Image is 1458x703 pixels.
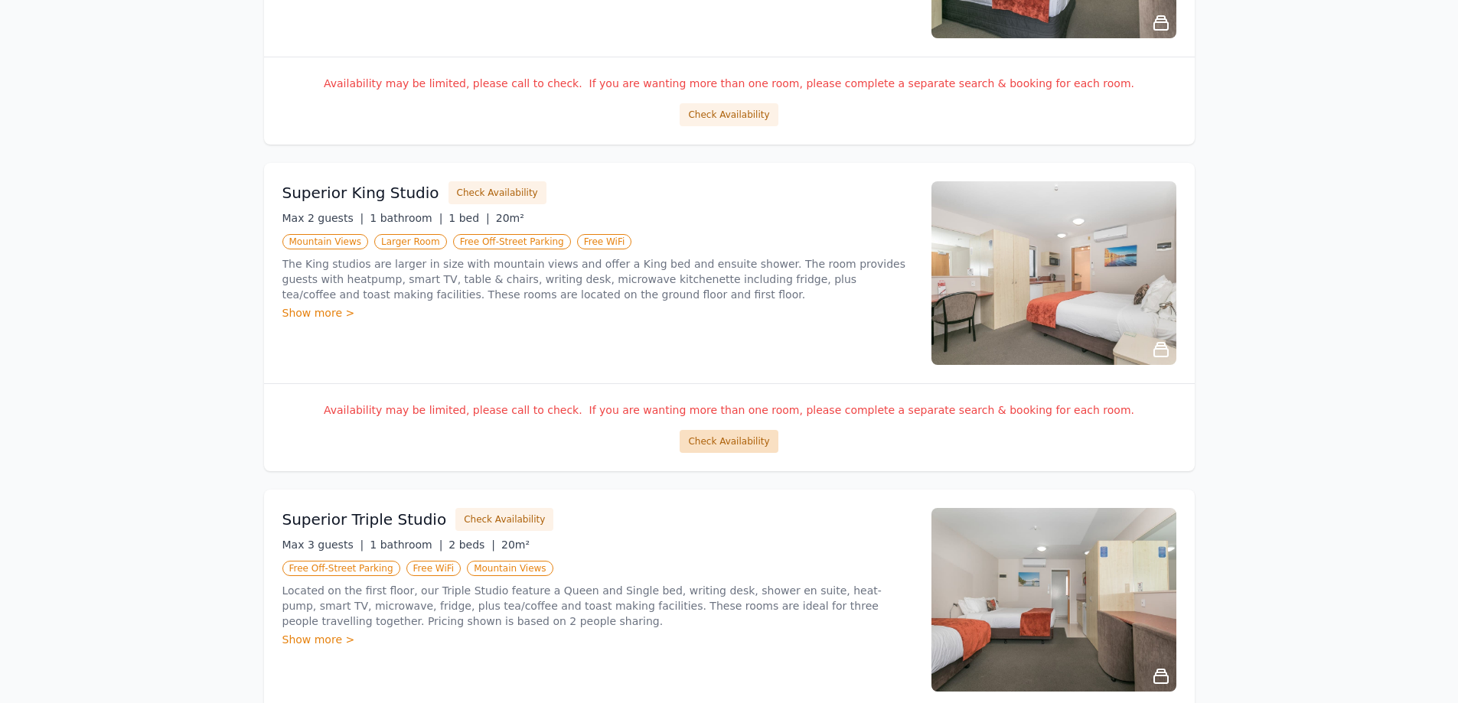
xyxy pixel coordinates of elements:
div: Show more > [282,632,913,647]
span: 20m² [496,212,524,224]
span: 20m² [501,539,530,551]
p: Located on the first floor, our Triple Studio feature a Queen and Single bed, writing desk, showe... [282,583,913,629]
p: The King studios are larger in size with mountain views and offer a King bed and ensuite shower. ... [282,256,913,302]
h3: Superior King Studio [282,182,439,203]
span: Max 2 guests | [282,212,364,224]
span: Larger Room [374,234,447,249]
span: 1 bathroom | [370,539,442,551]
span: Mountain Views [467,561,553,576]
p: Availability may be limited, please call to check. If you are wanting more than one room, please ... [282,76,1176,91]
p: Availability may be limited, please call to check. If you are wanting more than one room, please ... [282,402,1176,418]
button: Check Availability [680,103,778,126]
span: Free Off-Street Parking [453,234,571,249]
span: Free Off-Street Parking [282,561,400,576]
button: Check Availability [455,508,553,531]
button: Check Availability [680,430,778,453]
span: 1 bed | [448,212,489,224]
span: 1 bathroom | [370,212,442,224]
h3: Superior Triple Studio [282,509,447,530]
span: 2 beds | [448,539,495,551]
span: Free WiFi [406,561,462,576]
span: Max 3 guests | [282,539,364,551]
div: Show more > [282,305,913,321]
span: Free WiFi [577,234,632,249]
button: Check Availability [448,181,546,204]
span: Mountain Views [282,234,368,249]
